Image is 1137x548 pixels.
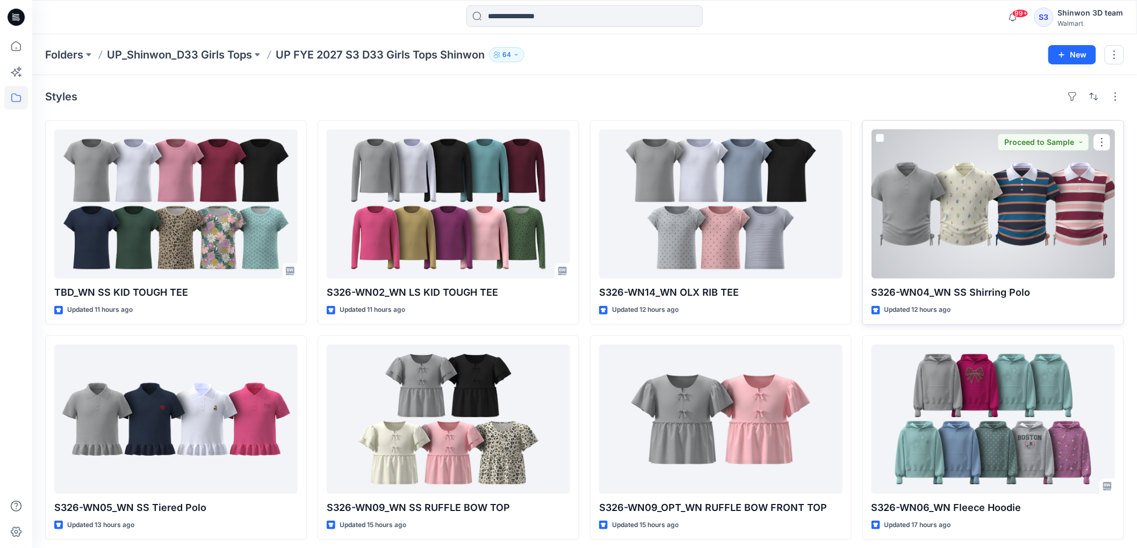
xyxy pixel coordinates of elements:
[107,47,252,62] a: UP_Shinwon_D33 Girls Tops
[599,285,843,300] p: S326-WN14_WN OLX RIB TEE
[340,520,406,531] p: Updated 15 hours ago
[54,285,298,300] p: TBD_WN SS KID TOUGH TEE
[1048,45,1096,64] button: New
[872,129,1115,279] a: S326-WN04_WN SS Shirring Polo
[489,47,524,62] button: 64
[1058,6,1124,19] div: Shinwon 3D team
[1034,8,1054,27] div: S3
[1012,9,1028,18] span: 99+
[54,345,298,494] a: S326-WN05_WN SS Tiered Polo
[45,47,83,62] a: Folders
[67,520,134,531] p: Updated 13 hours ago
[872,285,1115,300] p: S326-WN04_WN SS Shirring Polo
[884,520,951,531] p: Updated 17 hours ago
[599,500,843,515] p: S326-WN09_OPT_WN RUFFLE BOW FRONT TOP
[340,304,405,316] p: Updated 11 hours ago
[327,129,570,279] a: S326-WN02_WN LS KID TOUGH TEE
[276,47,485,62] p: UP FYE 2027 S3 D33 Girls Tops Shinwon
[599,129,843,279] a: S326-WN14_WN OLX RIB TEE
[872,500,1115,515] p: S326-WN06_WN Fleece Hoodie
[872,345,1115,494] a: S326-WN06_WN Fleece Hoodie
[612,520,679,531] p: Updated 15 hours ago
[612,304,679,316] p: Updated 12 hours ago
[327,345,570,494] a: S326-WN09_WN SS RUFFLE BOW TOP
[67,304,133,316] p: Updated 11 hours ago
[45,90,77,103] h4: Styles
[54,129,298,279] a: TBD_WN SS KID TOUGH TEE
[599,345,843,494] a: S326-WN09_OPT_WN RUFFLE BOW FRONT TOP
[884,304,951,316] p: Updated 12 hours ago
[502,49,511,61] p: 64
[327,285,570,300] p: S326-WN02_WN LS KID TOUGH TEE
[327,500,570,515] p: S326-WN09_WN SS RUFFLE BOW TOP
[54,500,298,515] p: S326-WN05_WN SS Tiered Polo
[1058,19,1124,27] div: Walmart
